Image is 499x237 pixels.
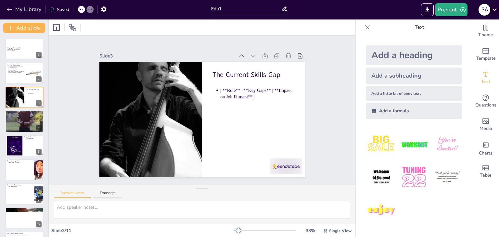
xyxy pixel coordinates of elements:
p: Compliance complexity is rising, necessitating certified talent. [8,73,24,75]
button: Present [435,3,467,16]
p: Course Coverage Areas [7,160,32,162]
div: Add a formula [366,103,462,119]
div: 8 [5,207,44,229]
div: Slide 3 [87,46,192,141]
div: 2 [5,62,44,84]
button: My Library [5,4,44,15]
p: Target Audiences [24,136,42,138]
p: Title: Inceptigen Learning Alliance [7,49,42,50]
p: India's employability gap remains significant despite improvements. [8,68,24,70]
span: Single View [329,228,352,233]
button: Export to PowerPoint [421,3,434,16]
span: Charts [479,150,493,157]
img: 3.jpeg [432,129,462,159]
p: 🧪 New Professionals [26,138,42,139]
p: What We’re Looking For [8,186,32,187]
button: Transcript [93,191,122,198]
div: 7 [5,183,44,205]
div: Change the overall theme [473,19,499,43]
div: 6 [36,173,42,179]
img: 1.jpeg [366,129,396,159]
strong: Inceptigen Learning Alliance [7,47,23,49]
div: S A [479,4,490,16]
div: Add a table [473,160,499,183]
div: Layout [51,22,62,33]
button: Add slide [3,23,45,33]
div: Add ready made slides [473,43,499,66]
span: Media [480,125,492,132]
button: Speaker Notes [54,191,91,198]
div: Add images, graphics, shapes or video [473,113,499,136]
img: 4.jpeg [366,162,396,192]
div: 3 [5,87,44,108]
p: Two-Phase Launch Roadmap [7,208,42,210]
div: 6 [5,159,44,181]
span: Questions [475,102,496,109]
div: Add a heading [366,45,462,65]
div: Saved [49,6,69,13]
p: “Empowering [DEMOGRAPHIC_DATA] professionals to be industry-ready and globally recognized leaders... [8,113,42,116]
p: Text [373,19,466,35]
button: S A [479,3,490,16]
div: 5 [5,135,44,156]
div: Add text boxes [473,66,499,90]
div: 4 [36,125,42,131]
div: 2 [36,76,42,82]
span: Table [480,172,492,179]
span: Position [69,24,76,31]
div: 4 [5,111,44,132]
p: Inceptigen’s Vision [7,112,42,114]
div: 5 [36,149,42,155]
span: Text [481,78,490,85]
p: | **Your Strengths** | **Our Platform** | **Joint Impact** | [8,235,42,236]
p: Phase I — Online Learning (Launch) [8,210,42,211]
p: Global talent crunch highlights the urgency for skilled professionals. [8,66,24,68]
div: 1 [36,52,42,58]
div: 7 [36,197,42,203]
div: 3 [36,100,42,106]
span: Template [476,55,496,62]
p: L&D budgets are increasing, signaling a shift towards internal talent development. [8,70,24,73]
img: 7.jpeg [366,195,396,225]
div: Slide 3 / 11 [51,228,234,234]
p: Partnership Opportunity [7,184,32,186]
p: Generated with [URL] [7,50,42,51]
div: Add a little bit of body text [366,86,462,101]
div: 33 % [302,228,318,234]
input: Insert title [211,4,281,14]
p: Domain: Sample Focus Areas [8,162,32,163]
div: Get real-time input from your audience [473,90,499,113]
p: Why This Matters Now [7,64,24,66]
img: 6.jpeg [432,162,462,192]
p: Why Partner with Inceptigen [7,232,42,234]
div: Add charts and graphs [473,136,499,160]
span: Theme [478,31,493,39]
p: The Current Skills Gap [26,88,42,90]
p: The Current Skills Gap [183,19,250,81]
img: 2.jpeg [399,129,429,159]
div: 1 [5,38,44,60]
div: Add a subheading [366,68,462,84]
img: 5.jpeg [399,162,429,192]
div: 8 [36,221,42,227]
